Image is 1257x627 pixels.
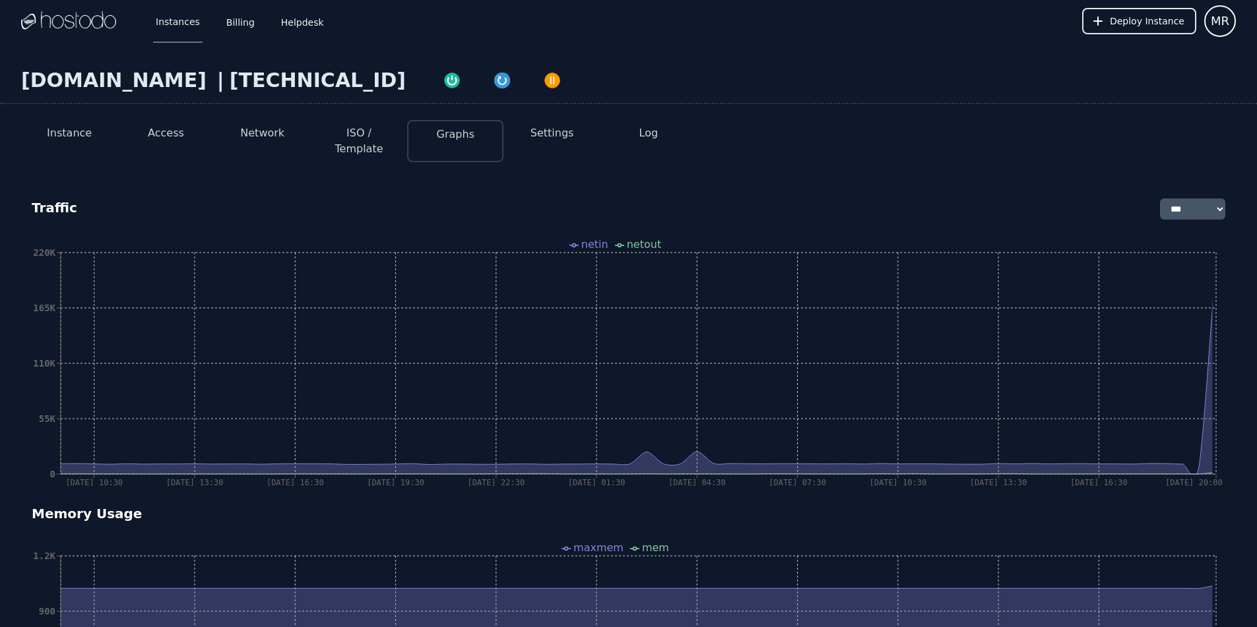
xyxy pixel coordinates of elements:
[531,125,574,141] button: Settings
[230,69,406,92] div: [TECHNICAL_ID]
[267,478,324,487] tspan: [DATE] 16:30
[568,478,626,487] tspan: [DATE] 01:30
[543,71,562,90] img: Power Off
[21,188,88,230] div: Traffic
[1070,478,1128,487] tspan: [DATE] 16:30
[427,69,477,90] button: Power On
[212,69,230,92] div: |
[527,69,577,90] button: Power Off
[477,69,527,90] button: Restart
[493,71,511,90] img: Restart
[437,127,474,142] button: Graphs
[21,69,212,92] div: [DOMAIN_NAME]
[33,303,55,313] tspan: 165K
[1204,5,1236,37] button: User menu
[573,541,624,554] span: maxmem
[1211,12,1229,30] span: MR
[166,478,224,487] tspan: [DATE] 13:30
[321,125,397,157] button: ISO / Template
[367,478,424,487] tspan: [DATE] 19:30
[39,413,56,424] tspan: 55K
[1165,478,1223,487] tspan: [DATE] 20:00
[581,238,608,251] span: netin
[1110,15,1184,28] span: Deploy Instance
[39,606,55,616] tspan: 900
[443,71,461,90] img: Power On
[47,125,92,141] button: Instance
[769,478,826,487] tspan: [DATE] 07:30
[33,551,55,561] tspan: 1.2K
[21,494,1236,533] div: Memory Usage
[1082,8,1196,34] button: Deploy Instance
[639,125,659,141] button: Log
[627,238,661,251] span: netout
[33,247,55,258] tspan: 220K
[148,125,184,141] button: Access
[50,469,55,479] tspan: 0
[21,11,116,31] img: Logo
[668,478,726,487] tspan: [DATE] 04:30
[33,358,55,369] tspan: 110K
[240,125,284,141] button: Network
[869,478,926,487] tspan: [DATE] 10:30
[642,541,669,554] span: mem
[467,478,525,487] tspan: [DATE] 22:30
[970,478,1027,487] tspan: [DATE] 13:30
[65,478,123,487] tspan: [DATE] 10:30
